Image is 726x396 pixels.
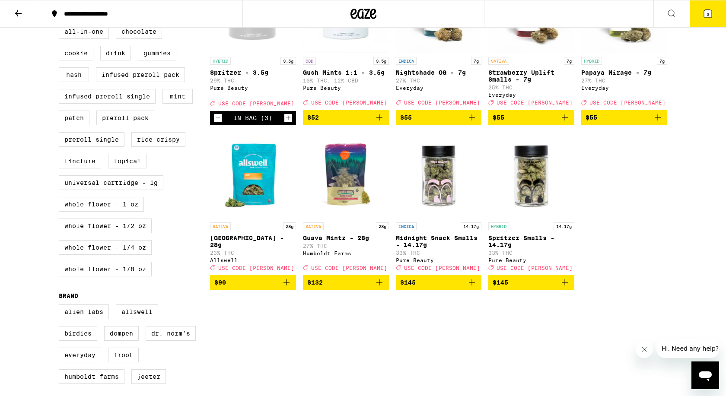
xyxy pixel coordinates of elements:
[586,114,597,121] span: $55
[210,257,296,263] div: Allswell
[497,265,573,271] span: USE CODE [PERSON_NAME]
[218,265,294,271] span: USE CODE [PERSON_NAME]
[210,57,231,65] p: HYBRID
[707,12,709,17] span: 3
[284,114,293,122] button: Increment
[488,57,509,65] p: SATIVA
[461,222,481,230] p: 14.17g
[280,57,296,65] p: 3.5g
[210,78,296,83] p: 29% THC
[488,69,574,83] p: Strawberry Uplift Smalls - 7g
[373,57,389,65] p: 3.5g
[400,279,416,286] span: $145
[210,222,231,230] p: SATIVA
[218,101,294,107] span: USE CODE [PERSON_NAME]
[400,114,412,121] span: $55
[589,100,665,106] span: USE CODE [PERSON_NAME]
[59,175,163,190] label: Universal Cartridge - 1g
[303,222,324,230] p: SATIVA
[210,69,296,76] p: Spritzer - 3.5g
[581,57,602,65] p: HYBRID
[493,279,508,286] span: $145
[59,24,109,39] label: All-In-One
[59,154,101,168] label: Tincture
[214,279,226,286] span: $90
[488,85,574,90] p: 25% THC
[307,279,323,286] span: $132
[59,292,78,299] legend: Brand
[488,222,509,230] p: HYBRID
[59,240,152,255] label: Whole Flower - 1/4 oz
[497,100,573,106] span: USE CODE [PERSON_NAME]
[404,100,480,106] span: USE CODE [PERSON_NAME]
[657,57,667,65] p: 7g
[59,89,156,104] label: Infused Preroll Single
[233,114,272,121] div: In Bag (3)
[303,234,389,241] p: Guava Mintz - 28g
[488,234,574,248] p: Spritzer Smalls - 14.17g
[59,369,124,384] label: Humboldt Farms
[488,110,574,125] button: Add to bag
[59,219,152,233] label: Whole Flower - 1/2 oz
[488,132,574,218] img: Pure Beauty - Spritzer Smalls - 14.17g
[396,222,417,230] p: INDICA
[59,326,97,341] label: Birdies
[59,67,89,82] label: Hash
[581,85,667,91] div: Everyday
[210,234,296,248] p: [GEOGRAPHIC_DATA] - 28g
[116,304,158,319] label: Allswell
[303,110,389,125] button: Add to bag
[104,326,139,341] label: Dompen
[404,265,480,271] span: USE CODE [PERSON_NAME]
[116,24,162,39] label: Chocolate
[488,257,574,263] div: Pure Beauty
[303,243,389,249] p: 27% THC
[396,57,417,65] p: INDICA
[303,250,389,256] div: Humboldt Farms
[303,78,389,83] p: 10% THC: 12% CBD
[311,100,387,106] span: USE CODE [PERSON_NAME]
[376,222,389,230] p: 28g
[213,114,222,122] button: Decrement
[396,250,482,256] p: 33% THC
[488,132,574,275] a: Open page for Spritzer Smalls - 14.17g from Pure Beauty
[307,114,319,121] span: $52
[488,92,574,98] div: Everyday
[396,275,482,290] button: Add to bag
[146,326,196,341] label: Dr. Norm's
[59,348,101,362] label: Everyday
[396,69,482,76] p: Nightshade OG - 7g
[690,0,726,27] button: 3
[656,339,719,358] iframe: Message from company
[303,132,389,218] img: Humboldt Farms - Guava Mintz - 28g
[493,114,504,121] span: $55
[210,132,296,275] a: Open page for Garden Grove - 28g from Allswell
[396,132,482,275] a: Open page for Midnight Snack Smalls - 14.17g from Pure Beauty
[303,57,316,65] p: CBD
[636,341,653,358] iframe: Close message
[564,57,574,65] p: 7g
[471,57,481,65] p: 7g
[96,67,185,82] label: Infused Preroll Pack
[59,132,124,147] label: Preroll Single
[59,111,89,125] label: Patch
[162,89,193,104] label: Mint
[210,275,296,290] button: Add to bag
[131,369,166,384] label: Jeeter
[396,85,482,91] div: Everyday
[581,69,667,76] p: Papaya Mirage - 7g
[100,46,131,60] label: Drink
[210,132,296,218] img: Allswell - Garden Grove - 28g
[59,46,93,60] label: Cookie
[303,132,389,275] a: Open page for Guava Mintz - 28g from Humboldt Farms
[311,265,387,271] span: USE CODE [PERSON_NAME]
[396,78,482,83] p: 27% THC
[283,222,296,230] p: 28g
[59,304,109,319] label: Alien Labs
[581,110,667,125] button: Add to bag
[303,275,389,290] button: Add to bag
[581,78,667,83] p: 27% THC
[108,154,146,168] label: Topical
[396,132,482,218] img: Pure Beauty - Midnight Snack Smalls - 14.17g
